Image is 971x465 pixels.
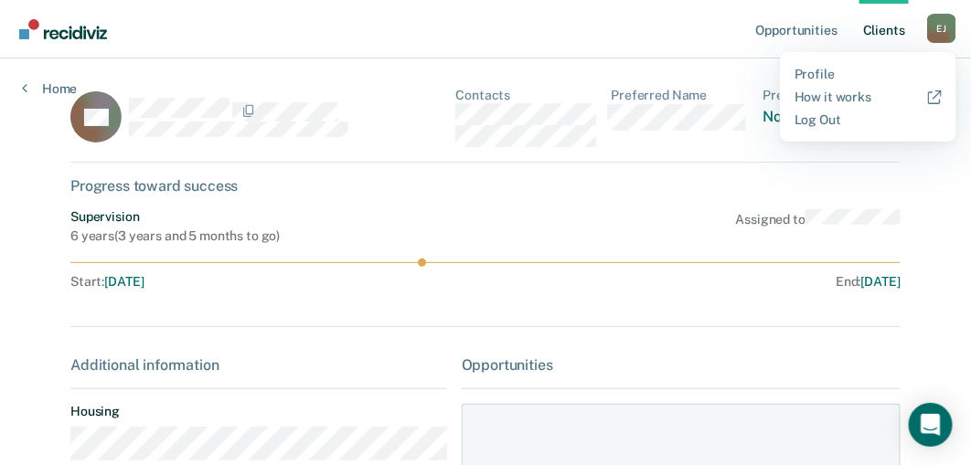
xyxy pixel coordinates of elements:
div: Assigned to [736,209,901,244]
a: Profile [795,67,942,82]
button: None [763,108,820,129]
div: Additional information [70,356,447,374]
div: Progress toward success [70,177,901,195]
span: [DATE] [104,274,144,289]
a: Log Out [795,112,942,128]
div: Open Intercom Messenger [909,403,953,447]
div: 6 years ( 3 years and 5 months to go ) [70,228,280,244]
img: Recidiviz [19,19,107,39]
a: How it works [795,90,942,105]
button: Profile dropdown button [927,14,956,43]
span: [DATE] [861,274,901,289]
div: End : [494,274,901,290]
a: Home [22,80,77,97]
dt: Housing [70,404,447,419]
div: E J [927,14,956,43]
div: Supervision [70,209,280,225]
div: Opportunities [462,356,901,374]
dt: Contacts [455,88,596,103]
dt: Preferred Name [611,88,748,103]
dt: Preferred Contact [763,88,901,103]
div: Start : [70,274,486,290]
